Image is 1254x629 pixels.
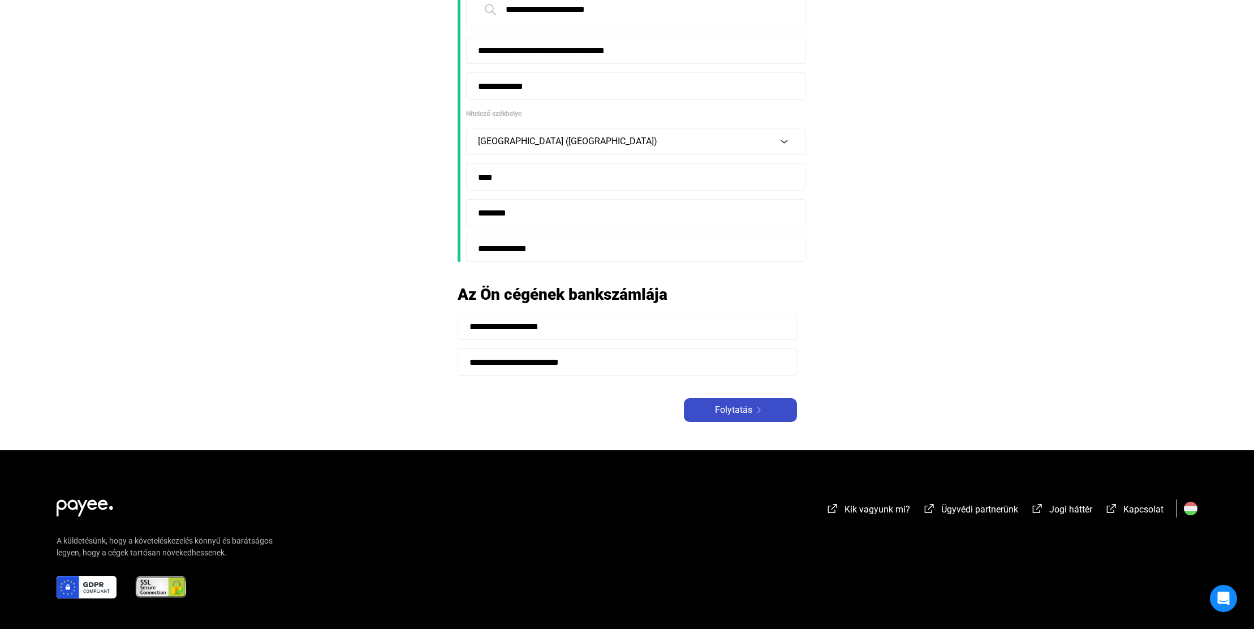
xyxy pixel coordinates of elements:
[1031,503,1044,514] img: external-link-white
[923,503,936,514] img: external-link-white
[923,506,1018,516] a: external-link-whiteÜgyvédi partnerünk
[1105,503,1118,514] img: external-link-white
[478,136,657,147] span: [GEOGRAPHIC_DATA] ([GEOGRAPHIC_DATA])
[57,493,113,516] img: white-payee-white-dot.svg
[752,407,766,413] img: arrow-right-white
[458,285,797,304] h2: Az Ön cégének bankszámlája
[826,503,839,514] img: external-link-white
[1031,506,1092,516] a: external-link-whiteJogi háttér
[1210,585,1237,612] div: Open Intercom Messenger
[1123,504,1163,515] span: Kapcsolat
[941,504,1018,515] span: Ügyvédi partnerünk
[1184,502,1197,515] img: HU.svg
[135,576,187,598] img: ssl
[826,506,910,516] a: external-link-whiteKik vagyunk mi?
[844,504,910,515] span: Kik vagyunk mi?
[466,108,797,119] div: Hitelező székhelye
[466,128,805,155] button: [GEOGRAPHIC_DATA] ([GEOGRAPHIC_DATA])
[715,403,752,417] span: Folytatás
[684,398,797,422] button: Folytatásarrow-right-white
[1049,504,1092,515] span: Jogi háttér
[1105,506,1163,516] a: external-link-whiteKapcsolat
[57,576,117,598] img: gdpr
